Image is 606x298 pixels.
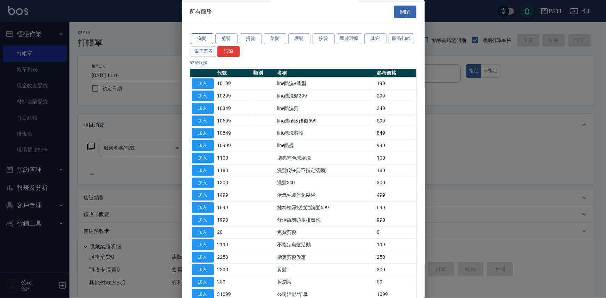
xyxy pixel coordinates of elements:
[275,164,375,177] td: 洗髮(洗+剪不指定活動)
[313,34,335,44] button: 接髮
[192,165,214,176] button: 加入
[192,78,214,89] button: 加入
[191,46,217,57] button: 電子票券
[275,202,375,214] td: 純粹植淨控油油洗髮699
[375,264,416,276] td: 300
[375,202,416,214] td: 699
[375,102,416,115] td: 349
[192,277,214,288] button: 加入
[275,102,375,115] td: line酷洗剪
[375,69,416,78] th: 參考價格
[216,264,252,276] td: 2300
[275,139,375,152] td: line酷燙
[192,153,214,164] button: 加入
[275,90,375,102] td: line酷洗髮299
[375,90,416,102] td: 299
[190,60,416,66] p: 52 筆服務
[192,264,214,275] button: 加入
[216,202,252,214] td: 1699
[192,252,214,263] button: 加入
[216,227,252,239] td: 20
[375,115,416,127] td: 599
[192,116,214,126] button: 加入
[216,214,252,227] td: 1990
[364,34,387,44] button: 其它
[275,214,375,227] td: 舒活靓爽頭皮排毒洗
[288,34,310,44] button: 護髮
[240,34,262,44] button: 燙髮
[375,78,416,90] td: 199
[337,34,363,44] button: 頭皮理療
[216,115,252,127] td: 10599
[275,189,375,202] td: 活氧毛囊淨化髮浴
[394,6,416,18] button: 關閉
[190,8,212,15] span: 所有服務
[192,203,214,213] button: 加入
[192,103,214,114] button: 加入
[192,91,214,102] button: 加入
[275,152,375,164] td: 增亮補色沫浴洗
[375,276,416,289] td: 50
[375,139,416,152] td: 999
[192,141,214,151] button: 加入
[216,127,252,140] td: 10849
[192,190,214,201] button: 加入
[375,251,416,264] td: 250
[216,139,252,152] td: 10999
[191,34,213,44] button: 洗髮
[216,239,252,251] td: 2199
[375,214,416,227] td: 990
[375,127,416,140] td: 849
[375,152,416,164] td: 100
[216,78,252,90] td: 10199
[216,276,252,289] td: 250
[375,227,416,239] td: 0
[275,115,375,127] td: line酷極致修復599
[275,251,375,264] td: 指定剪髮優惠
[216,177,252,189] td: 1300
[192,128,214,139] button: 加入
[375,189,416,202] td: 499
[215,34,238,44] button: 剪髮
[192,215,214,225] button: 加入
[251,69,275,78] th: 類別
[375,239,416,251] td: 199
[192,178,214,188] button: 加入
[275,264,375,276] td: 剪髮
[216,152,252,164] td: 1100
[192,240,214,250] button: 加入
[275,127,375,140] td: line酷洗剪護
[375,164,416,177] td: 180
[216,189,252,202] td: 1499
[275,78,375,90] td: line酷洗+造型
[216,69,252,78] th: 代號
[264,34,286,44] button: 染髮
[375,177,416,189] td: 300
[275,227,375,239] td: 免費剪髮
[216,164,252,177] td: 1180
[275,276,375,289] td: 剪瀏海
[275,239,375,251] td: 不指定剪髮活動
[275,69,375,78] th: 名稱
[217,46,240,57] button: 清除
[216,102,252,115] td: 10349
[216,251,252,264] td: 2250
[216,90,252,102] td: 10299
[389,34,414,44] button: 贈品扣款
[275,177,375,189] td: 洗髮300
[192,227,214,238] button: 加入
